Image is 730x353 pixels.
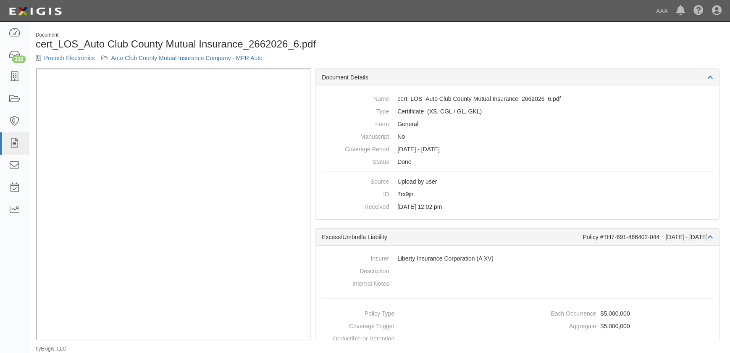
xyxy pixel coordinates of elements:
[322,155,713,168] dd: Done
[322,200,713,213] dd: [DATE] 12:02 pm
[322,175,389,186] dt: Source
[322,92,713,105] dd: cert_LOS_Auto Club County Mutual Insurance_2662026_6.pdf
[315,69,719,86] div: Document Details
[322,92,389,103] dt: Name
[322,175,713,188] dd: Upload by user
[322,277,389,288] dt: Internal Notes
[36,39,373,50] h1: cert_LOS_Auto Club County Mutual Insurance_2662026_6.pdf
[322,143,713,155] dd: [DATE] - [DATE]
[322,188,389,198] dt: ID
[322,265,389,275] dt: Description
[322,200,389,211] dt: Received
[521,320,596,330] dt: Aggregate
[322,130,389,141] dt: Manuscript
[583,233,713,241] div: Policy #TH7-691-466402-044 [DATE] - [DATE]
[322,118,713,130] dd: General
[322,105,389,116] dt: Type
[322,118,389,128] dt: Form
[322,252,713,265] dd: Liberty Insurance Corporation (A XV)
[521,320,716,332] dd: $5,000,000
[12,55,26,63] div: 332
[322,233,583,241] div: Excess/Umbrella Liability
[322,143,389,153] dt: Coverage Period
[322,252,389,263] dt: Insurer
[521,307,716,320] dd: $5,000,000
[319,332,394,343] dt: Deductible or Retention
[693,6,704,16] i: Help Center - Complianz
[521,307,596,318] dt: Each Occurrence
[322,188,713,200] dd: 7rx9jn
[322,130,713,143] dd: No
[319,307,394,318] dt: Policy Type
[319,320,394,330] dt: Coverage Trigger
[6,4,64,19] img: logo-5460c22ac91f19d4615b14bd174203de0afe785f0fc80cf4dbbc73dc1793850b.png
[36,345,66,353] small: by
[322,155,389,166] dt: Status
[44,55,95,61] a: Protech Electronics
[322,105,713,118] dd: Excess/Umbrella Liability Commercial General Liability / Garage Liability Garage Keepers Liability
[36,32,373,39] div: Document
[652,3,672,19] a: AAA
[41,346,66,352] a: Exigis, LLC
[111,55,263,61] a: Auto Club County Mutual Insurance Company - MPR Auto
